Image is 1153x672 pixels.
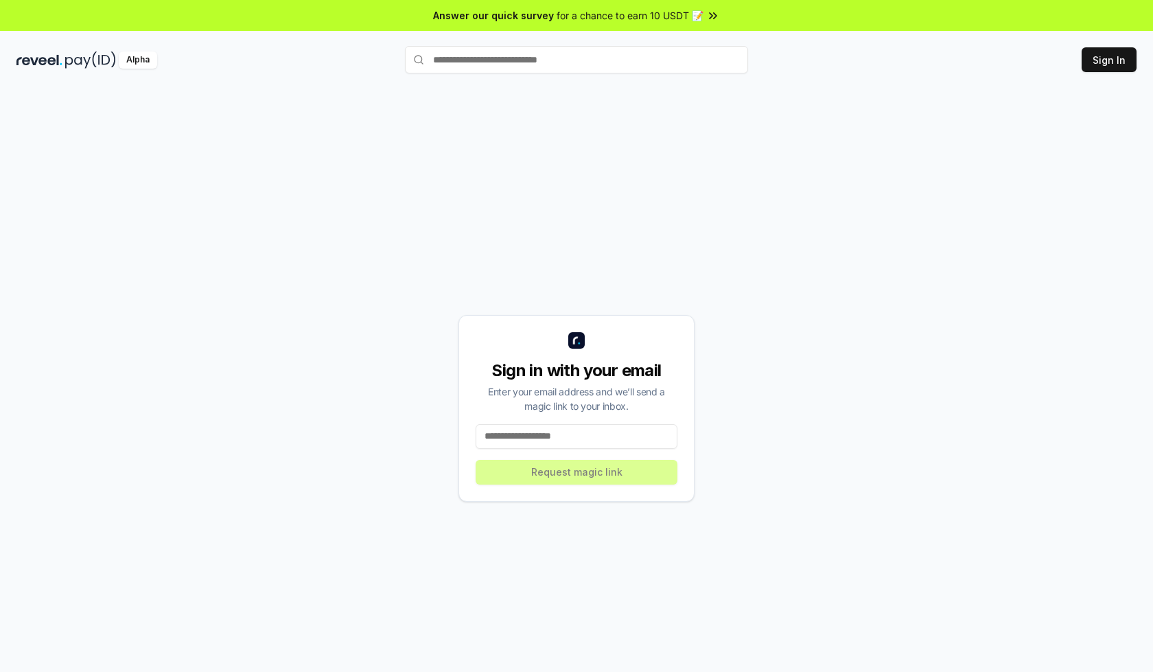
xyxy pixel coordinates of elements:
[568,332,585,349] img: logo_small
[16,51,62,69] img: reveel_dark
[476,360,677,382] div: Sign in with your email
[65,51,116,69] img: pay_id
[557,8,703,23] span: for a chance to earn 10 USDT 📝
[476,384,677,413] div: Enter your email address and we’ll send a magic link to your inbox.
[1082,47,1137,72] button: Sign In
[433,8,554,23] span: Answer our quick survey
[119,51,157,69] div: Alpha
